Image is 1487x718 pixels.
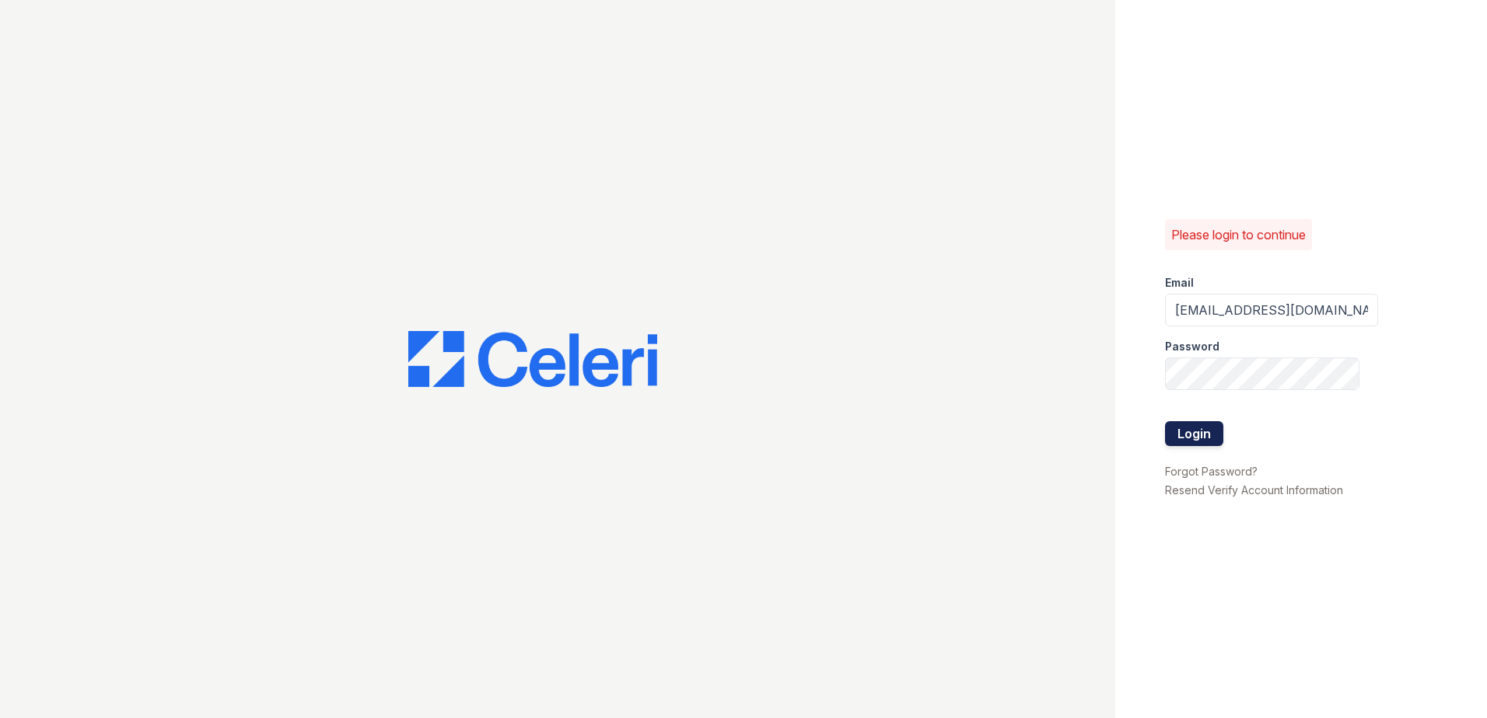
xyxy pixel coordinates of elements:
[1165,465,1258,478] a: Forgot Password?
[1171,225,1306,244] p: Please login to continue
[1165,339,1219,354] label: Password
[408,331,657,387] img: CE_Logo_Blue-a8612792a0a2168367f1c8372b55b34899dd931a85d93a1a3d3e32e68fde9ad4.png
[1165,421,1223,446] button: Login
[1165,275,1194,291] label: Email
[1165,483,1343,497] a: Resend Verify Account Information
